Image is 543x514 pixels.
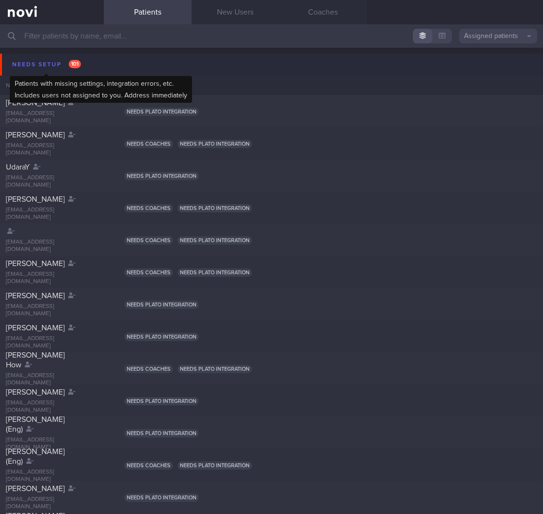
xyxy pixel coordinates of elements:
[10,58,83,71] div: Needs setup
[6,142,98,157] div: [EMAIL_ADDRESS][DOMAIN_NAME]
[177,204,252,212] span: Needs plato integration
[177,236,252,245] span: Needs plato integration
[459,29,537,43] button: Assigned patients
[6,372,98,387] div: [EMAIL_ADDRESS][DOMAIN_NAME]
[124,301,199,309] span: Needs plato integration
[124,108,199,116] span: Needs plato integration
[6,303,98,318] div: [EMAIL_ADDRESS][DOMAIN_NAME]
[124,429,199,438] span: Needs plato integration
[177,365,252,373] span: Needs plato integration
[118,76,543,95] div: Setup tasks needed
[177,461,252,470] span: Needs plato integration
[6,292,65,300] span: [PERSON_NAME]
[6,485,65,493] span: [PERSON_NAME]
[124,140,173,148] span: Needs coaches
[124,333,199,341] span: Needs plato integration
[6,400,98,414] div: [EMAIL_ADDRESS][DOMAIN_NAME]
[124,172,199,180] span: Needs plato integration
[124,365,173,373] span: Needs coaches
[69,60,81,68] span: 101
[65,76,104,95] div: Chats
[6,416,65,433] span: [PERSON_NAME] (Eng)
[6,351,65,369] span: [PERSON_NAME] How
[6,110,98,125] div: [EMAIL_ADDRESS][DOMAIN_NAME]
[124,268,173,277] span: Needs coaches
[124,397,199,405] span: Needs plato integration
[6,260,65,267] span: [PERSON_NAME]
[124,236,173,245] span: Needs coaches
[6,271,98,286] div: [EMAIL_ADDRESS][DOMAIN_NAME]
[6,496,98,511] div: [EMAIL_ADDRESS][DOMAIN_NAME]
[6,437,98,451] div: [EMAIL_ADDRESS][DOMAIN_NAME]
[6,335,98,350] div: [EMAIL_ADDRESS][DOMAIN_NAME]
[124,204,173,212] span: Needs coaches
[6,207,98,221] div: [EMAIL_ADDRESS][DOMAIN_NAME]
[6,239,98,253] div: [EMAIL_ADDRESS][DOMAIN_NAME]
[6,324,65,332] span: [PERSON_NAME]
[6,388,65,396] span: [PERSON_NAME]
[124,461,173,470] span: Needs coaches
[177,268,252,277] span: Needs plato integration
[6,99,65,107] span: [PERSON_NAME]
[6,469,98,483] div: [EMAIL_ADDRESS][DOMAIN_NAME]
[6,131,65,139] span: [PERSON_NAME]
[6,448,65,465] span: [PERSON_NAME] (Eng)
[6,163,30,171] span: UdaraY
[6,174,98,189] div: [EMAIL_ADDRESS][DOMAIN_NAME]
[177,140,252,148] span: Needs plato integration
[6,195,65,203] span: [PERSON_NAME]
[124,494,199,502] span: Needs plato integration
